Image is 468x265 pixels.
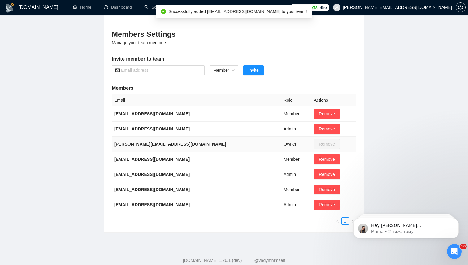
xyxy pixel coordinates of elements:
[314,154,340,164] button: Remove
[281,106,311,122] td: Member
[112,40,168,45] span: Manage your team members.
[213,66,235,75] span: Member
[314,109,340,119] button: Remove
[112,55,356,63] h5: Invite member to team
[281,197,311,212] td: Admin
[319,186,335,193] span: Remove
[161,9,166,14] span: check-circle
[320,4,327,11] span: 486
[112,94,281,106] th: Email
[281,137,311,152] td: Owner
[114,126,190,131] b: [EMAIL_ADDRESS][DOMAIN_NAME]
[73,5,91,10] a: homeHome
[314,200,340,210] button: Remove
[311,94,356,106] th: Actions
[121,67,201,74] input: Email address
[460,244,467,249] span: 10
[314,169,340,179] button: Remove
[344,205,468,248] iframe: Intercom notifications повідомлення
[281,122,311,137] td: Admin
[300,4,318,11] span: Connects:
[254,258,285,263] a: @vadymhimself
[115,68,120,72] span: mail
[319,171,335,178] span: Remove
[168,9,307,14] span: Successfully added [EMAIL_ADDRESS][DOMAIN_NAME] to your team!
[144,5,167,10] a: searchScanner
[335,5,339,10] span: user
[114,157,190,162] b: [EMAIL_ADDRESS][DOMAIN_NAME]
[27,18,106,121] span: Hey [PERSON_NAME][EMAIL_ADDRESS][DOMAIN_NAME], Looks like your Upwork agency ValsyDev 🤖 AI Platfo...
[114,172,190,177] b: [EMAIL_ADDRESS][DOMAIN_NAME]
[334,217,341,225] li: Previous Page
[456,5,466,10] a: setting
[342,218,349,224] a: 1
[319,201,335,208] span: Remove
[281,182,311,197] td: Member
[281,152,311,167] td: Member
[314,185,340,194] button: Remove
[104,5,132,10] a: dashboardDashboard
[447,244,462,259] iframe: Intercom live chat
[114,111,190,116] b: [EMAIL_ADDRESS][DOMAIN_NAME]
[456,5,465,10] span: setting
[334,217,341,225] button: left
[319,110,335,117] span: Remove
[456,2,466,12] button: setting
[5,3,15,13] img: logo
[248,67,258,74] span: Invite
[319,156,335,163] span: Remove
[319,126,335,132] span: Remove
[114,187,190,192] b: [EMAIL_ADDRESS][DOMAIN_NAME]
[114,202,190,207] b: [EMAIL_ADDRESS][DOMAIN_NAME]
[243,65,263,75] button: Invite
[112,84,356,92] h5: Members
[314,124,340,134] button: Remove
[281,167,311,182] td: Admin
[183,258,242,263] a: [DOMAIN_NAME] 1.26.1 (dev)
[27,24,107,29] p: Message from Mariia, sent 2 тиж. тому
[336,220,340,223] span: left
[112,29,356,39] h3: Members Settings
[114,142,226,147] b: [PERSON_NAME][EMAIL_ADDRESS][DOMAIN_NAME]
[281,94,311,106] th: Role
